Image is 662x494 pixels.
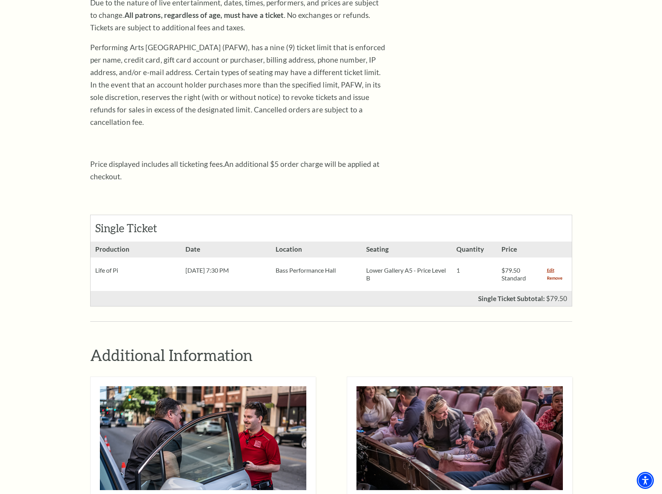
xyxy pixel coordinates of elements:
[91,242,181,258] h3: Production
[366,266,447,282] p: Lower Gallery A5 - Price Level B
[497,242,542,258] h3: Price
[637,472,654,489] div: Accessibility Menu
[276,266,336,274] span: Bass Performance Hall
[547,266,554,274] a: Edit
[181,242,271,258] h3: Date
[124,11,284,19] strong: All patrons, regardless of age, must have a ticket
[95,222,180,235] h2: Single Ticket
[90,41,386,128] p: Performing Arts [GEOGRAPHIC_DATA] (PAFW), has a nine (9) ticket limit that is enforced per name, ...
[90,158,386,183] p: Price displayed includes all ticketing fees.
[456,266,492,274] p: 1
[271,242,361,258] h3: Location
[362,242,452,258] h3: Seating
[91,258,181,283] div: Life of Pi
[501,266,526,282] span: $79.50 Standard
[181,258,271,283] div: [DATE] 7:30 PM
[547,274,562,282] a: Remove
[452,242,497,258] h3: Quantity
[478,295,545,302] p: Single Ticket Subtotal:
[90,159,379,181] span: An additional $5 order charge will be applied at checkout.
[90,345,572,365] h2: Additional Information
[546,294,567,303] span: $79.50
